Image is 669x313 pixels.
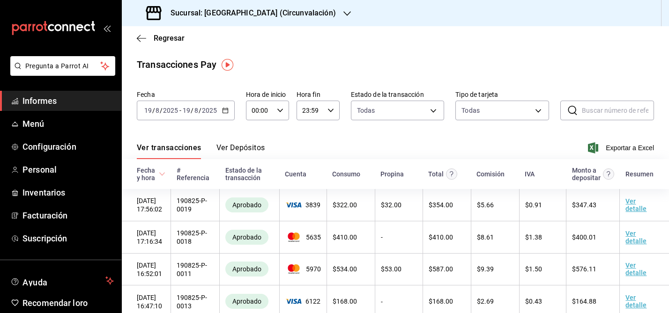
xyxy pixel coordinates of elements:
[22,96,57,106] font: Informes
[232,233,261,241] font: Aprobado
[572,201,576,209] font: $
[163,107,178,114] input: ----
[333,265,336,273] font: $
[199,107,201,114] font: /
[225,167,262,182] font: Estado de la transacción
[336,298,357,305] font: 168.00
[285,170,306,178] font: Cuenta
[576,298,596,305] font: 164.88
[576,265,596,273] font: 576.11
[177,262,207,277] font: 190825-P-0011
[529,233,542,241] font: 1.38
[333,201,336,209] font: $
[481,233,494,241] font: 8.61
[22,211,67,220] font: Facturación
[428,170,444,178] font: Total
[603,168,614,180] svg: Este es el monto resultante del total pagado menos comisión e IVA. Esta será la parte que se depo...
[357,107,375,114] font: Todas
[432,298,453,305] font: 168.00
[225,294,268,309] div: Transacciones cobradas de manera exitosa.
[432,233,453,241] font: 410.00
[137,167,165,182] span: Fecha y hora
[216,143,265,152] font: Ver Depósitos
[22,142,76,152] font: Configuración
[351,91,424,98] font: Estado de la transacción
[137,34,185,43] button: Regresar
[477,201,481,209] font: $
[137,230,162,246] font: [DATE] 17:16:34
[201,107,217,114] input: ----
[103,24,111,32] button: abrir_cajón_menú
[155,107,160,114] input: --
[525,265,529,273] font: $
[576,201,596,209] font: 347.43
[160,107,163,114] font: /
[625,230,647,245] font: Ver detalle
[182,107,191,114] input: --
[381,298,383,306] font: -
[232,298,261,305] font: Aprobado
[137,91,155,98] font: Fecha
[225,262,268,277] div: Transacciones cobradas de manera exitosa.
[381,265,385,273] font: $
[446,168,457,180] svg: Este monto equivale al total pagado por el comensal antes de aplicar Comisión e IVA.
[137,143,265,159] div: pestañas de navegación
[455,91,498,98] font: Tipo de tarjeta
[332,170,360,178] font: Consumo
[429,265,432,273] font: $
[177,167,209,182] font: # Referencia
[137,143,201,152] font: Ver transacciones
[22,165,57,175] font: Personal
[525,201,529,209] font: $
[171,8,336,17] font: Sucursal: [GEOGRAPHIC_DATA] (Circunvalación)
[177,294,207,310] font: 190825-P-0013
[381,234,383,241] font: -
[432,201,453,209] font: 354.00
[582,101,654,120] input: Buscar número de referencia
[191,107,193,114] font: /
[477,298,481,305] font: $
[380,170,404,178] font: Propina
[25,62,89,70] font: Pregunta a Parrot AI
[137,294,162,310] font: [DATE] 16:47:10
[137,262,162,277] font: [DATE] 16:52:01
[177,230,207,246] font: 190825-P-0018
[625,197,647,212] font: Ver detalle
[525,233,529,241] font: $
[429,201,432,209] font: $
[297,91,320,98] font: Hora fin
[22,188,65,197] font: Inventarios
[225,197,268,212] div: Transacciones cobradas de manera exitosa.
[625,170,654,178] font: Resumen
[137,59,216,70] font: Transacciones Pay
[572,167,601,182] font: Monto a depositar
[429,298,432,305] font: $
[137,197,162,213] font: [DATE] 17:56:02
[222,59,233,71] img: Marcador de información sobre herramientas
[152,107,155,114] font: /
[381,201,385,209] font: $
[22,119,45,129] font: Menú
[225,230,268,245] div: Transacciones cobradas de manera exitosa.
[572,265,576,273] font: $
[179,107,181,114] font: -
[481,265,494,273] font: 9.39
[590,142,654,153] button: Exportar a Excel
[10,56,115,76] button: Pregunta a Parrot AI
[7,68,115,78] a: Pregunta a Parrot AI
[137,167,155,182] font: Fecha y hora
[429,233,432,241] font: $
[232,265,261,273] font: Aprobado
[232,201,261,209] font: Aprobado
[22,277,48,287] font: Ayuda
[477,265,481,273] font: $
[333,233,336,241] font: $
[576,233,596,241] font: 400.01
[336,265,357,273] font: 534.00
[432,265,453,273] font: 587.00
[194,107,199,114] input: --
[22,233,67,243] font: Suscripción
[154,34,185,43] font: Regresar
[305,298,320,305] font: 6122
